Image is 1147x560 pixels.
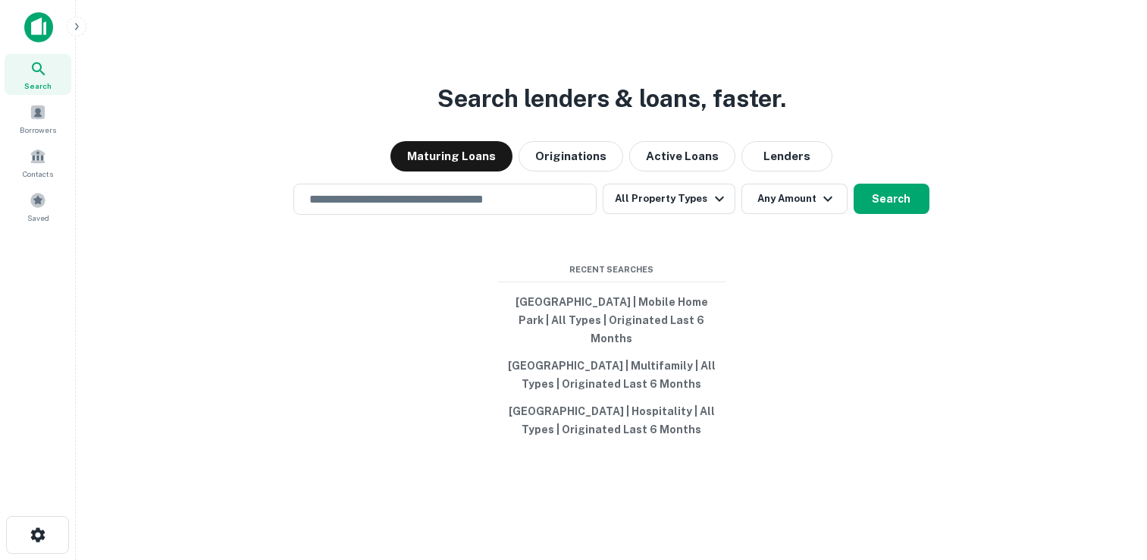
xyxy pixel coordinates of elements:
a: Saved [5,186,71,227]
h3: Search lenders & loans, faster. [437,80,786,117]
span: Borrowers [20,124,56,136]
button: Any Amount [741,184,848,214]
span: Search [24,80,52,92]
button: [GEOGRAPHIC_DATA] | Multifamily | All Types | Originated Last 6 Months [498,352,725,398]
iframe: Chat Widget [1071,439,1147,511]
a: Search [5,54,71,95]
span: Recent Searches [498,263,725,276]
button: [GEOGRAPHIC_DATA] | Hospitality | All Types | Originated Last 6 Months [498,398,725,443]
button: Maturing Loans [390,141,512,171]
a: Contacts [5,142,71,183]
img: capitalize-icon.png [24,12,53,42]
button: [GEOGRAPHIC_DATA] | Mobile Home Park | All Types | Originated Last 6 Months [498,288,725,352]
span: Saved [27,212,49,224]
button: Lenders [741,141,832,171]
a: Borrowers [5,98,71,139]
span: Contacts [23,168,53,180]
button: Search [854,184,929,214]
button: Active Loans [629,141,735,171]
button: Originations [519,141,623,171]
button: All Property Types [603,184,735,214]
